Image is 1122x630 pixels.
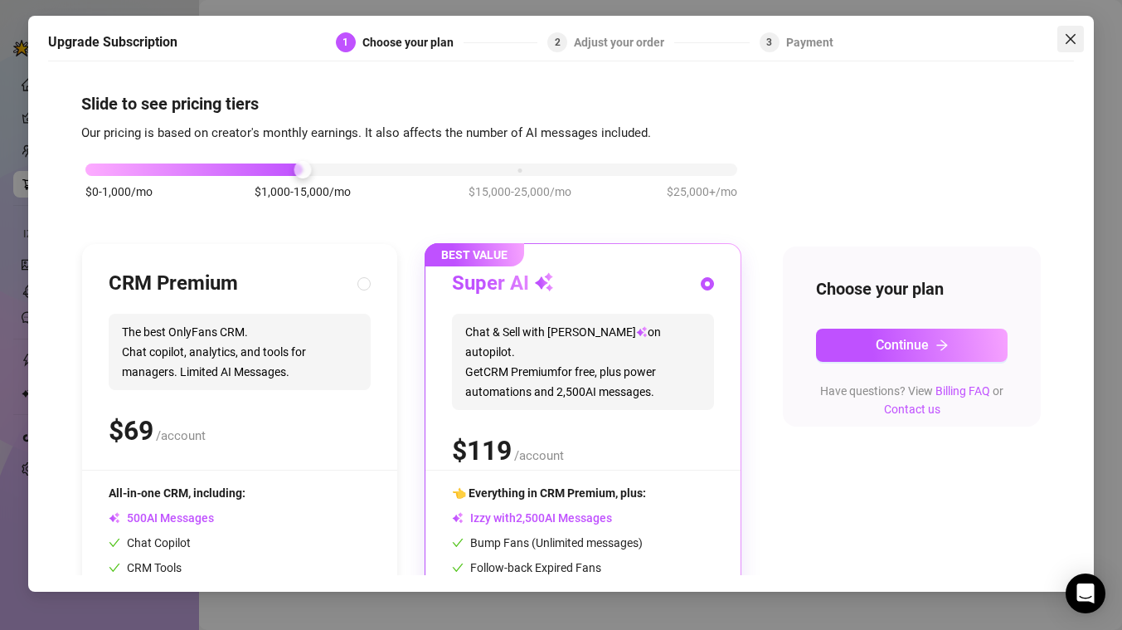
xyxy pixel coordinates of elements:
[156,428,206,443] span: /account
[667,183,737,201] span: $25,000+/mo
[1064,32,1077,46] span: close
[85,183,153,201] span: $0-1,000/mo
[452,435,512,466] span: $
[514,448,564,463] span: /account
[109,536,191,549] span: Chat Copilot
[109,562,120,574] span: check
[1066,574,1105,613] div: Open Intercom Messenger
[48,32,177,52] h5: Upgrade Subscription
[816,329,1008,362] button: Continuearrow-right
[786,32,833,52] div: Payment
[1057,32,1084,46] span: Close
[342,37,348,48] span: 1
[876,337,929,353] span: Continue
[452,561,601,574] span: Follow-back Expired Fans
[1057,26,1084,52] button: Close
[109,415,153,447] span: $
[362,32,464,52] div: Choose your plan
[820,384,1003,416] span: Have questions? View or
[469,183,571,201] span: $15,000-25,000/mo
[816,277,1008,300] h4: Choose your plan
[425,243,524,266] span: BEST VALUE
[452,486,646,500] span: 👈 Everything in CRM Premium, plus:
[555,37,561,48] span: 2
[109,511,214,525] span: AI Messages
[452,271,554,297] h3: Super AI
[935,384,990,398] a: Billing FAQ
[452,536,643,549] span: Bump Fans (Unlimited messages)
[109,537,120,549] span: check
[935,339,949,352] span: arrow-right
[109,486,245,500] span: All-in-one CRM, including:
[109,561,182,574] span: CRM Tools
[452,562,464,574] span: check
[81,125,651,140] span: Our pricing is based on creator's monthly earnings. It also affects the number of AI messages inc...
[574,32,674,52] div: Adjust your order
[766,37,772,48] span: 3
[81,92,1041,115] h4: Slide to see pricing tiers
[109,314,371,390] span: The best OnlyFans CRM. Chat copilot, analytics, and tools for managers. Limited AI Messages.
[452,537,464,549] span: check
[884,403,940,416] a: Contact us
[452,314,714,410] span: Chat & Sell with [PERSON_NAME] on autopilot. Get CRM Premium for free, plus power automations and...
[109,271,238,297] h3: CRM Premium
[452,511,612,525] span: Izzy with AI Messages
[255,183,351,201] span: $1,000-15,000/mo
